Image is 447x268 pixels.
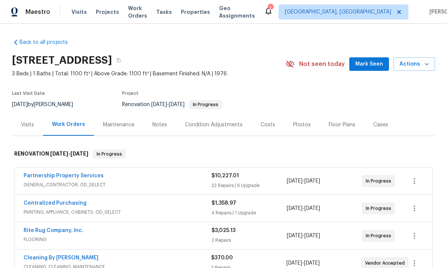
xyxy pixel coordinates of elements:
[190,102,221,107] span: In Progress
[50,151,68,156] span: [DATE]
[24,173,104,178] a: Partnership Property Services
[355,60,383,69] span: Mark Seen
[24,181,212,189] span: GENERAL_CONTRACTOR, OD_SELECT
[293,121,311,129] div: Photos
[287,233,302,238] span: [DATE]
[212,209,287,217] div: 4 Repairs | 1 Upgrade
[72,8,87,16] span: Visits
[122,91,139,96] span: Project
[12,100,82,109] div: by [PERSON_NAME]
[112,54,125,67] button: Copy Address
[366,177,394,185] span: In Progress
[212,182,287,189] div: 22 Repairs | 6 Upgrade
[212,201,236,206] span: $1,358.97
[12,39,84,46] a: Back to all projects
[181,8,210,16] span: Properties
[24,236,212,243] span: FLOORING
[304,261,320,266] span: [DATE]
[24,208,212,216] span: PAINTING, APPLIANCE, CABINETS, OD_SELECT
[287,232,320,240] span: -
[24,201,86,206] a: Centralized Purchasing
[219,4,255,19] span: Geo Assignments
[393,57,435,71] button: Actions
[287,206,302,211] span: [DATE]
[366,205,394,212] span: In Progress
[211,255,233,261] span: $370.00
[103,121,134,129] div: Maintenance
[287,205,320,212] span: -
[12,91,45,96] span: Last Visit Date
[52,121,85,128] div: Work Orders
[14,150,88,159] h6: RENOVATION
[25,8,50,16] span: Maestro
[24,255,98,261] a: Cleaning By [PERSON_NAME]
[12,70,286,78] span: 3 Beds | 1 Baths | Total: 1100 ft² | Above Grade: 1100 ft² | Basement Finished: N/A | 1976
[286,261,302,266] span: [DATE]
[185,121,243,129] div: Condition Adjustments
[151,102,185,107] span: -
[268,4,273,12] div: 2
[261,121,275,129] div: Costs
[122,102,222,107] span: Renovation
[96,8,119,16] span: Projects
[70,151,88,156] span: [DATE]
[12,102,28,107] span: [DATE]
[50,151,88,156] span: -
[287,177,320,185] span: -
[94,150,125,158] span: In Progress
[285,8,391,16] span: [GEOGRAPHIC_DATA], [GEOGRAPHIC_DATA]
[399,60,429,69] span: Actions
[152,121,167,129] div: Notes
[349,57,389,71] button: Mark Seen
[24,228,83,233] a: Rite Rug Company, Inc.
[304,206,320,211] span: [DATE]
[304,233,320,238] span: [DATE]
[286,259,320,267] span: -
[169,102,185,107] span: [DATE]
[151,102,167,107] span: [DATE]
[212,173,239,178] span: $10,227.01
[12,57,112,64] h2: [STREET_ADDRESS]
[373,121,388,129] div: Cases
[12,142,435,166] div: RENOVATION [DATE]-[DATE]In Progress
[304,178,320,184] span: [DATE]
[299,60,345,68] span: Not seen today
[156,9,172,15] span: Tasks
[212,228,235,233] span: $3,025.13
[128,4,147,19] span: Work Orders
[21,121,34,129] div: Visits
[212,237,287,244] div: 2 Repairs
[366,232,394,240] span: In Progress
[365,259,408,267] span: Vendor Accepted
[287,178,302,184] span: [DATE]
[329,121,355,129] div: Floor Plans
